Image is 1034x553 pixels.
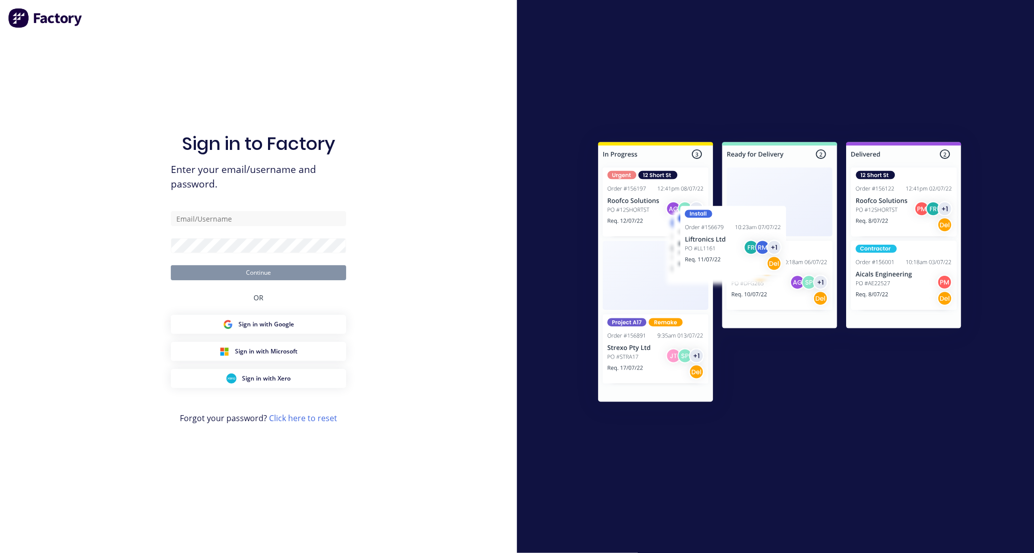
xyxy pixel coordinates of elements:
[226,374,236,384] img: Xero Sign in
[235,347,298,356] span: Sign in with Microsoft
[171,369,346,388] button: Xero Sign inSign in with Xero
[8,8,83,28] img: Factory
[171,342,346,361] button: Microsoft Sign inSign in with Microsoft
[242,374,291,383] span: Sign in with Xero
[182,133,335,154] h1: Sign in to Factory
[223,319,233,329] img: Google Sign in
[171,162,346,192] span: Enter your email/username and password.
[171,265,346,280] button: Continue
[239,320,295,329] span: Sign in with Google
[253,280,264,315] div: OR
[576,122,983,426] img: Sign in
[180,412,337,424] span: Forgot your password?
[219,346,229,356] img: Microsoft Sign in
[171,315,346,334] button: Google Sign inSign in with Google
[269,413,337,424] a: Click here to reset
[171,211,346,226] input: Email/Username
